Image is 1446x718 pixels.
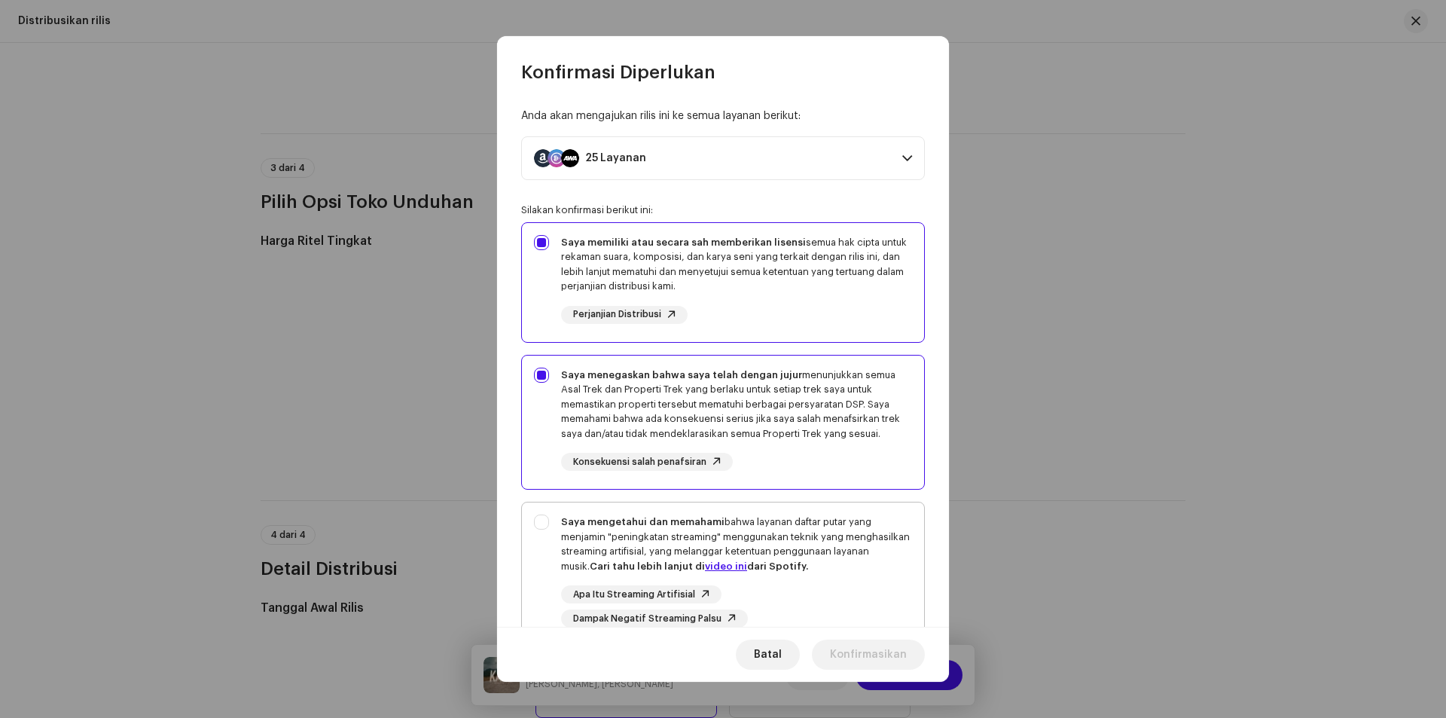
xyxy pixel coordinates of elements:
[705,561,747,571] a: video ini
[754,640,782,670] span: Batal
[561,370,802,380] strong: Saya menegaskan bahwa saya telah dengan jujur
[573,457,706,467] span: Konsekuensi salah penafsiran
[561,517,725,527] strong: Saya mengetahui dan memahami
[573,590,695,600] span: Apa Itu Streaming Artifisial
[573,614,721,624] span: Dampak Negatif Streaming Palsu
[561,515,912,573] div: bahwa layanan daftar putar yang menjamin "peningkatan streaming" menggunakan teknik yang menghasi...
[561,368,912,441] div: menunjukkan semua Asal Trek dan Properti Trek yang berlaku untuk setiap trek saya untuk memastika...
[812,640,925,670] button: Konfirmasikan
[561,237,806,247] strong: Saya memiliki atau secara sah memberikan lisensi
[521,204,925,216] div: Silakan konfirmasi berikut ini:
[521,222,925,343] p-togglebutton: Saya memiliki atau secara sah memberikan lisensisemua hak cipta untuk rekaman suara, komposisi, d...
[561,235,912,294] div: semua hak cipta untuk rekaman suara, komposisi, dan karya seni yang terkait dengan rilis ini, dan...
[736,640,800,670] button: Batal
[521,136,925,180] p-accordion-header: 25 Layanan
[521,60,715,84] span: Konfirmasi Diperlukan
[830,640,907,670] span: Konfirmasikan
[521,502,925,646] p-togglebutton: Saya mengetahui dan memahamibahwa layanan daftar putar yang menjamin "peningkatan streaming" meng...
[521,355,925,490] p-togglebutton: Saya menegaskan bahwa saya telah dengan jujurmenunjukkan semua Asal Trek dan Properti Trek yang b...
[590,561,808,571] strong: Cari tahu lebih lanjut di dari Spotify.
[585,152,646,164] div: 25 Layanan
[573,310,661,319] span: Perjanjian Distribusi
[521,108,925,124] div: Anda akan mengajukan rilis ini ke semua layanan berikut:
